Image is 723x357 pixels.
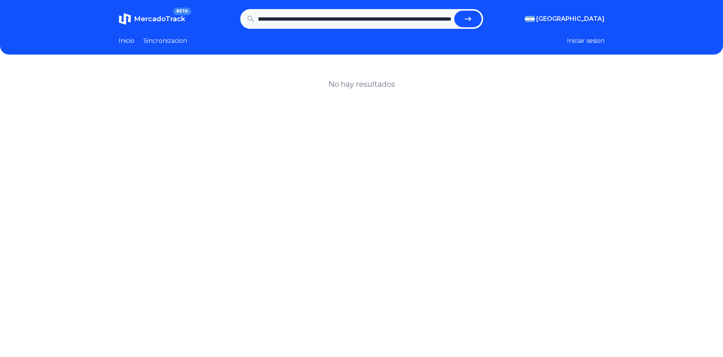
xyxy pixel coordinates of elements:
[119,13,185,25] a: MercadoTrackBETA
[525,14,605,23] button: [GEOGRAPHIC_DATA]
[567,36,605,45] button: Iniciar sesion
[328,79,395,89] h1: No hay resultados
[173,8,191,15] span: BETA
[119,36,134,45] a: Inicio
[143,36,187,45] a: Sincronizacion
[525,16,535,22] img: Argentina
[536,14,605,23] span: [GEOGRAPHIC_DATA]
[134,15,185,23] span: MercadoTrack
[119,13,131,25] img: MercadoTrack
